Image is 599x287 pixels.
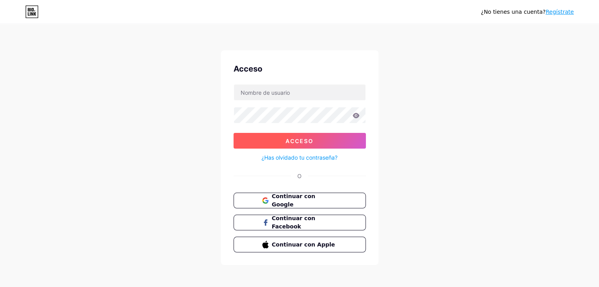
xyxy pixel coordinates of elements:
[272,241,335,248] font: Continuar con Apple
[234,133,366,149] button: Acceso
[272,215,315,230] font: Continuar con Facebook
[545,9,574,15] a: Regístrate
[234,215,366,230] button: Continuar con Facebook
[481,9,545,15] font: ¿No tienes una cuenta?
[234,237,366,252] button: Continuar con Apple
[234,193,366,208] button: Continuar con Google
[261,154,338,161] font: ¿Has olvidado tu contraseña?
[234,85,365,100] input: Nombre de usuario
[261,153,338,162] a: ¿Has olvidado tu contraseña?
[297,173,302,179] font: O
[272,193,315,208] font: Continuar con Google
[286,138,313,144] font: Acceso
[234,64,262,74] font: Acceso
